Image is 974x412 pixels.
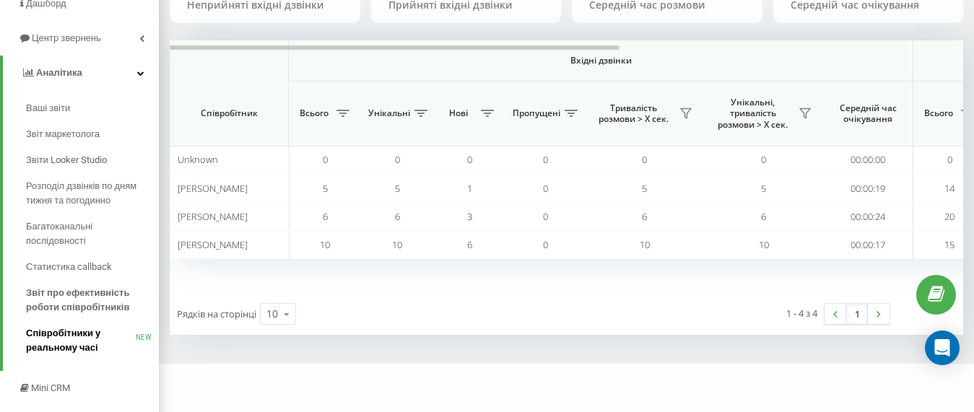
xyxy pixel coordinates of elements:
[543,238,548,251] span: 0
[323,182,328,195] span: 5
[296,108,332,119] span: Всього
[36,67,82,78] span: Аналiтика
[323,210,328,223] span: 6
[26,260,112,274] span: Статистика callback
[3,56,159,90] a: Аналiтика
[26,147,159,173] a: Звіти Looker Studio
[26,286,152,315] span: Звіт про ефективність роботи співробітників
[26,219,152,248] span: Багатоканальні послідовності
[320,238,330,251] span: 10
[26,121,159,147] a: Звіт маркетолога
[640,238,650,251] span: 10
[26,326,136,355] span: Співробітники у реальному часі
[543,210,548,223] span: 0
[26,101,70,115] span: Ваші звіти
[642,182,647,195] span: 5
[182,108,276,119] span: Співробітник
[395,210,400,223] span: 6
[26,153,107,167] span: Звіти Looker Studio
[759,238,769,251] span: 10
[947,153,952,166] span: 0
[761,182,766,195] span: 5
[392,238,402,251] span: 10
[823,203,913,231] td: 00:00:24
[834,102,902,125] span: Середній час очікування
[266,307,278,321] div: 10
[26,280,159,320] a: Звіт про ефективність роботи співробітників
[846,304,868,324] a: 1
[921,108,957,119] span: Всього
[26,95,159,121] a: Ваші звіти
[31,382,70,393] span: Mini CRM
[642,210,647,223] span: 6
[467,210,472,223] span: 3
[178,238,248,251] span: [PERSON_NAME]
[823,146,913,174] td: 00:00:00
[761,153,766,166] span: 0
[178,153,218,166] span: Unknown
[642,153,647,166] span: 0
[711,97,794,131] span: Унікальні, тривалість розмови > Х сек.
[178,182,248,195] span: [PERSON_NAME]
[32,32,101,43] span: Центр звернень
[944,210,955,223] span: 20
[395,153,400,166] span: 0
[823,174,913,202] td: 00:00:19
[323,153,328,166] span: 0
[326,55,875,66] span: Вхідні дзвінки
[26,127,100,141] span: Звіт маркетолога
[26,214,159,254] a: Багатоканальні послідовності
[761,210,766,223] span: 6
[395,182,400,195] span: 5
[368,108,410,119] span: Унікальні
[26,173,159,214] a: Розподіл дзвінків по дням тижня та погодинно
[467,182,472,195] span: 1
[823,231,913,259] td: 00:00:17
[26,320,159,361] a: Співробітники у реальному часіNEW
[944,182,955,195] span: 14
[26,254,159,280] a: Статистика callback
[467,238,472,251] span: 6
[440,108,477,119] span: Нові
[543,153,548,166] span: 0
[178,210,248,223] span: [PERSON_NAME]
[543,182,548,195] span: 0
[786,306,817,320] div: 1 - 4 з 4
[925,330,960,365] div: Open Intercom Messenger
[592,102,675,125] span: Тривалість розмови > Х сек.
[177,307,256,320] span: Рядків на сторінці
[26,179,152,208] span: Розподіл дзвінків по дням тижня та погодинно
[467,153,472,166] span: 0
[513,108,560,119] span: Пропущені
[944,238,955,251] span: 15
